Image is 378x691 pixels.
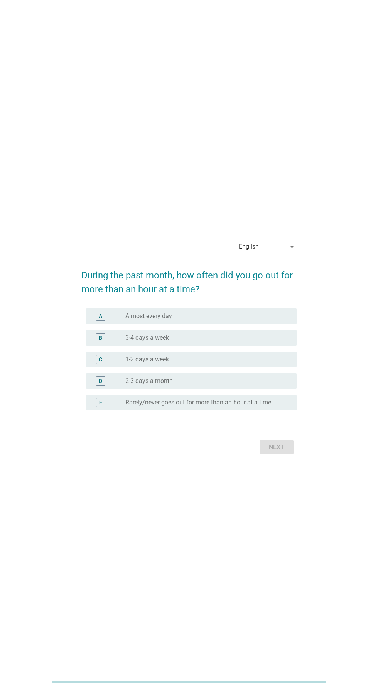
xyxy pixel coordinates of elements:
label: 3-4 days a week [125,334,169,342]
label: Almost every day [125,312,172,320]
div: A [99,312,102,320]
label: Rarely/never goes out for more than an hour at a time [125,399,271,406]
label: 1-2 days a week [125,356,169,363]
i: arrow_drop_down [287,242,297,251]
div: D [99,377,102,385]
div: C [99,356,102,364]
div: English [239,243,259,250]
div: E [99,399,102,407]
div: B [99,334,102,342]
label: 2-3 days a month [125,377,173,385]
h2: During the past month, how often did you go out for more than an hour at a time? [81,261,296,296]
